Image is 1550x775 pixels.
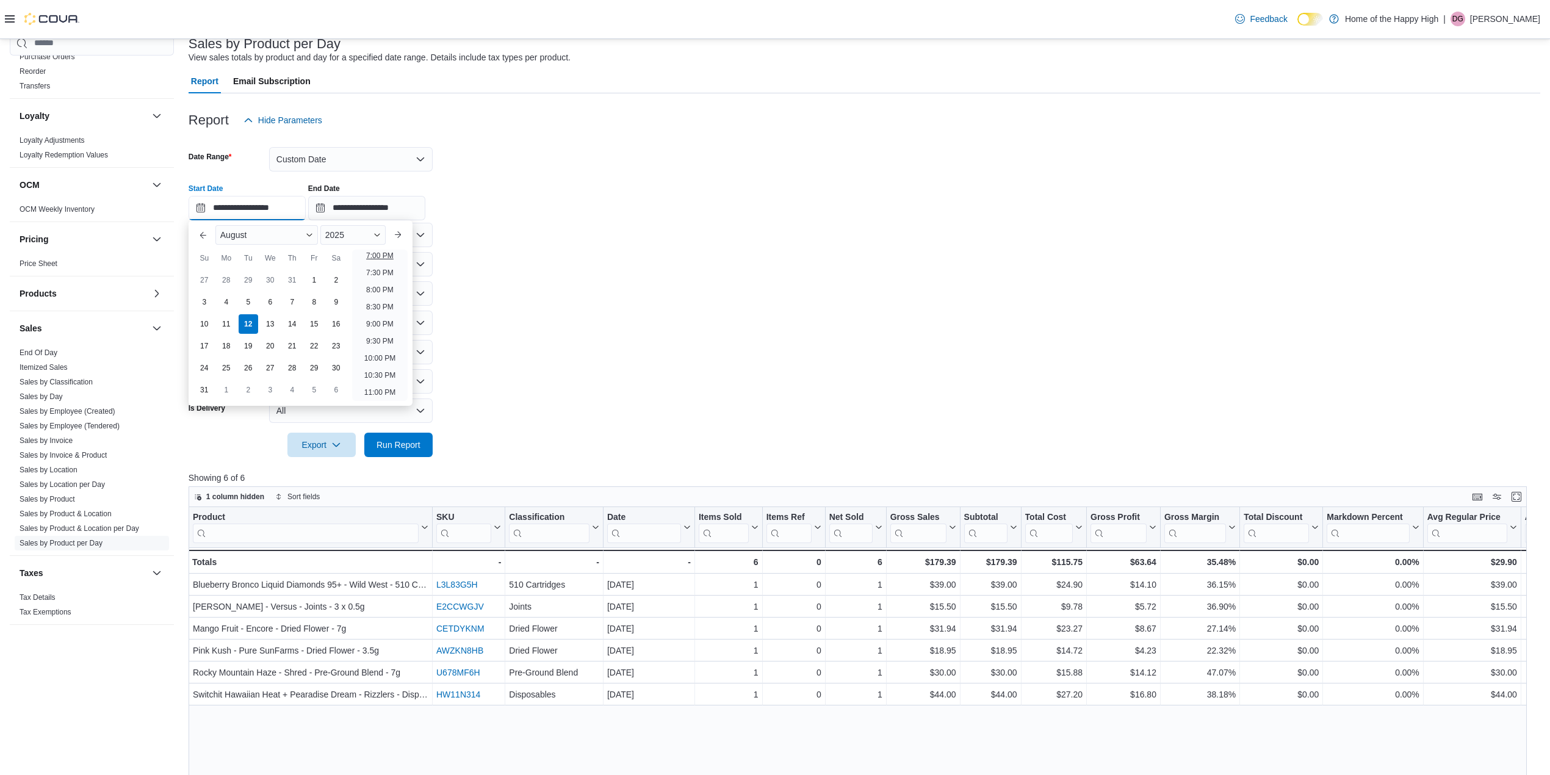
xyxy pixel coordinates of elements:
[1164,577,1236,592] div: 36.15%
[20,406,115,415] a: Sales by Employee (Created)
[305,380,324,400] div: day-5
[195,248,214,268] div: Su
[1327,511,1419,542] button: Markdown Percent
[239,292,258,312] div: day-5
[1025,511,1072,523] div: Total Cost
[261,314,280,334] div: day-13
[964,511,1007,523] div: Subtotal
[193,643,428,658] div: Pink Kush - Pure SunFarms - Dried Flower - 3.5g
[20,67,46,75] a: Reorder
[436,511,491,523] div: SKU
[193,511,428,542] button: Product
[607,511,681,523] div: Date
[964,621,1017,636] div: $31.94
[829,643,882,658] div: 1
[283,358,302,378] div: day-28
[890,577,956,592] div: $39.00
[20,420,120,430] span: Sales by Employee (Tendered)
[829,599,882,614] div: 1
[24,13,79,25] img: Cova
[607,555,691,569] div: -
[436,555,501,569] div: -
[1427,511,1507,523] div: Avg Regular Price
[20,566,147,579] button: Taxes
[217,292,236,312] div: day-4
[195,380,214,400] div: day-31
[195,292,214,312] div: day-3
[509,577,599,592] div: 510 Cartridges
[20,259,57,267] a: Price Sheet
[890,511,956,542] button: Gross Sales
[607,511,681,542] div: Date
[699,511,749,542] div: Items Sold
[20,479,105,489] span: Sales by Location per Day
[326,270,346,290] div: day-2
[1327,599,1419,614] div: 0.00%
[20,287,57,299] h3: Products
[436,511,501,542] button: SKU
[239,380,258,400] div: day-2
[269,398,433,423] button: All
[416,230,425,240] button: Open list of options
[890,643,956,658] div: $18.95
[1427,555,1517,569] div: $29.90
[150,565,164,580] button: Taxes
[20,607,71,616] span: Tax Exemptions
[1090,511,1147,523] div: Gross Profit
[364,433,433,457] button: Run Report
[699,511,759,542] button: Items Sold
[1345,12,1438,26] p: Home of the Happy High
[189,113,229,128] h3: Report
[287,492,320,502] span: Sort fields
[326,248,346,268] div: Sa
[20,494,75,503] span: Sales by Product
[193,577,428,592] div: Blueberry Bronco Liquid Diamonds 95+ - Wild West - 510 Cartridges - 0.95mL
[436,580,478,589] a: L3L83G5H
[20,450,107,459] a: Sales by Invoice & Product
[1327,643,1419,658] div: 0.00%
[20,391,63,401] span: Sales by Day
[326,292,346,312] div: day-9
[890,511,946,523] div: Gross Sales
[829,511,872,542] div: Net Sold
[20,109,147,121] button: Loyalty
[1509,489,1524,504] button: Enter fullscreen
[20,322,42,334] h3: Sales
[766,555,821,569] div: 0
[305,358,324,378] div: day-29
[20,204,95,213] a: OCM Weekly Inventory
[10,345,174,555] div: Sales
[20,538,103,547] span: Sales by Product per Day
[150,320,164,335] button: Sales
[189,472,1540,484] p: Showing 6 of 6
[607,511,691,542] button: Date
[699,621,759,636] div: 1
[326,336,346,356] div: day-23
[20,232,48,245] h3: Pricing
[1244,643,1319,658] div: $0.00
[283,314,302,334] div: day-14
[1327,511,1409,542] div: Markdown Percent
[305,248,324,268] div: Fr
[150,286,164,300] button: Products
[195,336,214,356] div: day-17
[890,599,956,614] div: $15.50
[20,524,139,532] a: Sales by Product & Location per Day
[20,135,85,145] span: Loyalty Adjustments
[150,231,164,246] button: Pricing
[20,421,120,430] a: Sales by Employee (Tendered)
[361,317,398,331] li: 9:00 PM
[217,270,236,290] div: day-28
[258,114,322,126] span: Hide Parameters
[436,646,483,655] a: AWZKN8HB
[1244,577,1319,592] div: $0.00
[509,511,599,542] button: Classification
[215,225,318,245] div: Button. Open the month selector. August is currently selected.
[326,358,346,378] div: day-30
[220,230,247,240] span: August
[1090,599,1156,614] div: $5.72
[416,259,425,269] button: Open list of options
[964,577,1017,592] div: $39.00
[195,314,214,334] div: day-10
[1090,511,1156,542] button: Gross Profit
